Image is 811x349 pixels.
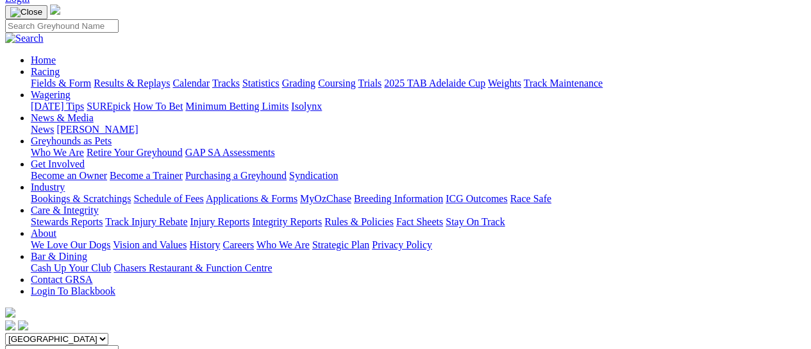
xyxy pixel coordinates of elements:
[31,101,806,112] div: Wagering
[446,193,507,204] a: ICG Outcomes
[206,193,297,204] a: Applications & Forms
[31,239,806,251] div: About
[31,193,131,204] a: Bookings & Scratchings
[354,193,443,204] a: Breeding Information
[256,239,310,250] a: Who We Are
[31,228,56,239] a: About
[172,78,210,89] a: Calendar
[113,239,187,250] a: Vision and Values
[222,239,254,250] a: Careers
[5,5,47,19] button: Toggle navigation
[510,193,551,204] a: Race Safe
[318,78,356,89] a: Coursing
[31,147,806,158] div: Greyhounds as Pets
[31,55,56,65] a: Home
[31,251,87,262] a: Bar & Dining
[5,307,15,318] img: logo-grsa-white.png
[396,216,443,227] a: Fact Sheets
[31,170,806,182] div: Get Involved
[31,78,91,89] a: Fields & Form
[31,285,115,296] a: Login To Blackbook
[5,33,44,44] img: Search
[324,216,394,227] a: Rules & Policies
[358,78,381,89] a: Trials
[31,239,110,250] a: We Love Our Dogs
[31,101,84,112] a: [DATE] Tips
[190,216,249,227] a: Injury Reports
[50,4,60,15] img: logo-grsa-white.png
[10,7,42,17] img: Close
[31,216,806,228] div: Care & Integrity
[242,78,280,89] a: Statistics
[31,274,92,285] a: Contact GRSA
[31,124,54,135] a: News
[31,205,99,216] a: Care & Integrity
[5,19,119,33] input: Search
[185,101,288,112] a: Minimum Betting Limits
[282,78,315,89] a: Grading
[312,239,369,250] a: Strategic Plan
[372,239,432,250] a: Privacy Policy
[31,170,107,181] a: Become an Owner
[289,170,338,181] a: Syndication
[185,170,287,181] a: Purchasing a Greyhound
[31,193,806,205] div: Industry
[133,101,183,112] a: How To Bet
[56,124,138,135] a: [PERSON_NAME]
[105,216,187,227] a: Track Injury Rebate
[31,262,806,274] div: Bar & Dining
[524,78,603,89] a: Track Maintenance
[252,216,322,227] a: Integrity Reports
[31,78,806,89] div: Racing
[113,262,272,273] a: Chasers Restaurant & Function Centre
[31,124,806,135] div: News & Media
[384,78,485,89] a: 2025 TAB Adelaide Cup
[31,262,111,273] a: Cash Up Your Club
[31,182,65,192] a: Industry
[488,78,521,89] a: Weights
[31,66,60,77] a: Racing
[31,147,84,158] a: Who We Are
[446,216,505,227] a: Stay On Track
[87,147,183,158] a: Retire Your Greyhound
[31,135,112,146] a: Greyhounds as Pets
[110,170,183,181] a: Become a Trainer
[300,193,351,204] a: MyOzChase
[189,239,220,250] a: History
[94,78,170,89] a: Results & Replays
[5,320,15,330] img: facebook.svg
[31,89,71,100] a: Wagering
[291,101,322,112] a: Isolynx
[31,216,103,227] a: Stewards Reports
[212,78,240,89] a: Tracks
[18,320,28,330] img: twitter.svg
[185,147,275,158] a: GAP SA Assessments
[87,101,130,112] a: SUREpick
[31,158,85,169] a: Get Involved
[133,193,203,204] a: Schedule of Fees
[31,112,94,123] a: News & Media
